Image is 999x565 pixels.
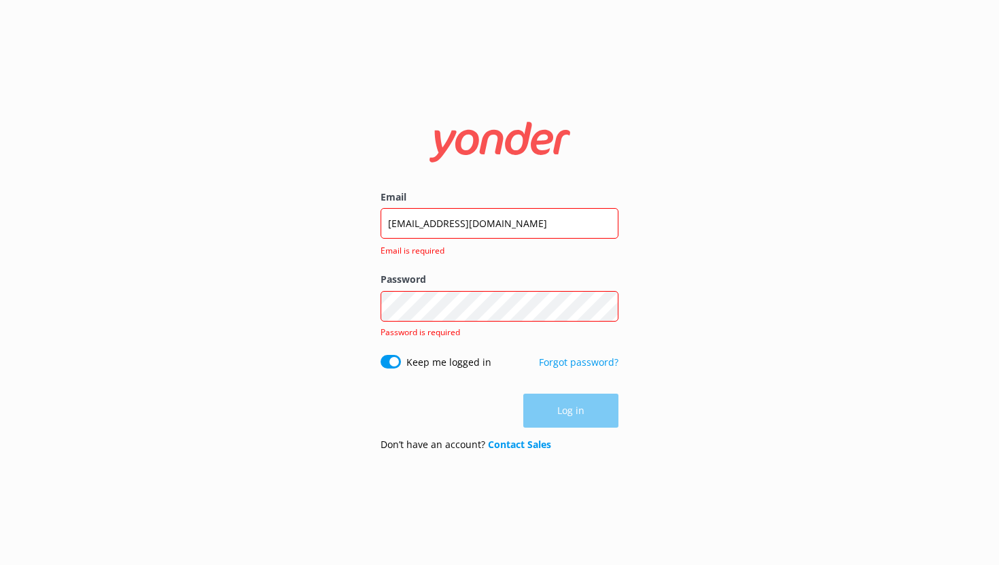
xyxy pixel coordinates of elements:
p: Don’t have an account? [381,437,551,452]
label: Keep me logged in [406,355,491,370]
label: Password [381,272,618,287]
button: Show password [591,292,618,320]
span: Password is required [381,326,460,338]
a: Forgot password? [539,356,618,369]
input: user@emailaddress.com [381,208,618,239]
label: Email [381,190,618,205]
a: Contact Sales [488,438,551,451]
span: Email is required [381,244,610,257]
